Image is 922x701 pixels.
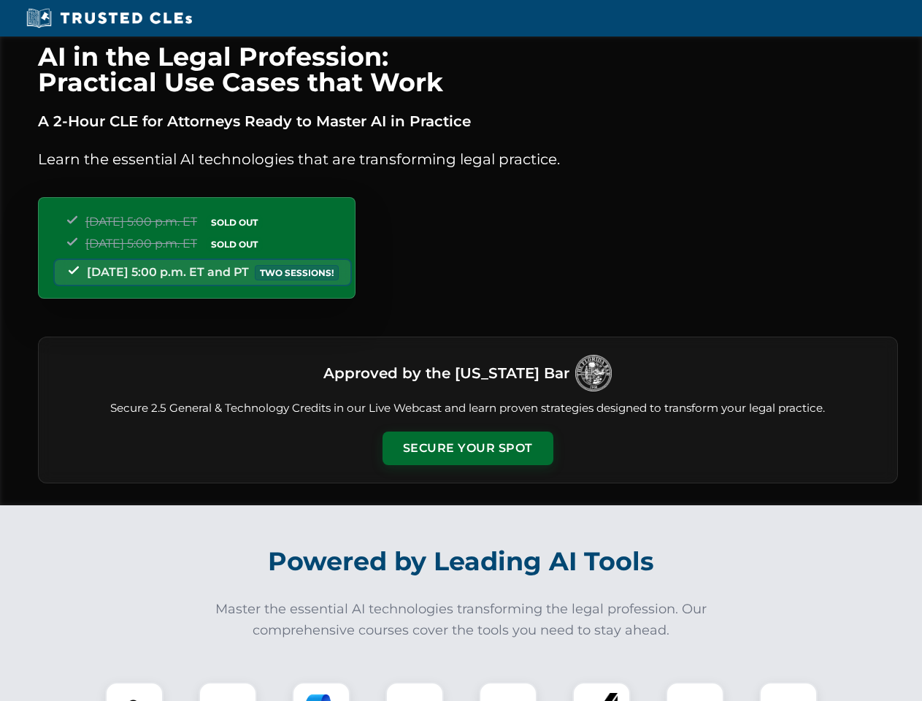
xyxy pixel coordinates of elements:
span: [DATE] 5:00 p.m. ET [85,237,197,250]
img: Logo [575,355,612,391]
img: Trusted CLEs [22,7,196,29]
h1: AI in the Legal Profession: Practical Use Cases that Work [38,44,898,95]
span: [DATE] 5:00 p.m. ET [85,215,197,229]
p: Secure 2.5 General & Technology Credits in our Live Webcast and learn proven strategies designed ... [56,400,880,417]
span: SOLD OUT [206,215,263,230]
h2: Powered by Leading AI Tools [57,536,866,587]
h3: Approved by the [US_STATE] Bar [323,360,569,386]
p: Master the essential AI technologies transforming the legal profession. Our comprehensive courses... [206,599,717,641]
button: Secure Your Spot [383,432,553,465]
p: Learn the essential AI technologies that are transforming legal practice. [38,148,898,171]
p: A 2-Hour CLE for Attorneys Ready to Master AI in Practice [38,110,898,133]
span: SOLD OUT [206,237,263,252]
